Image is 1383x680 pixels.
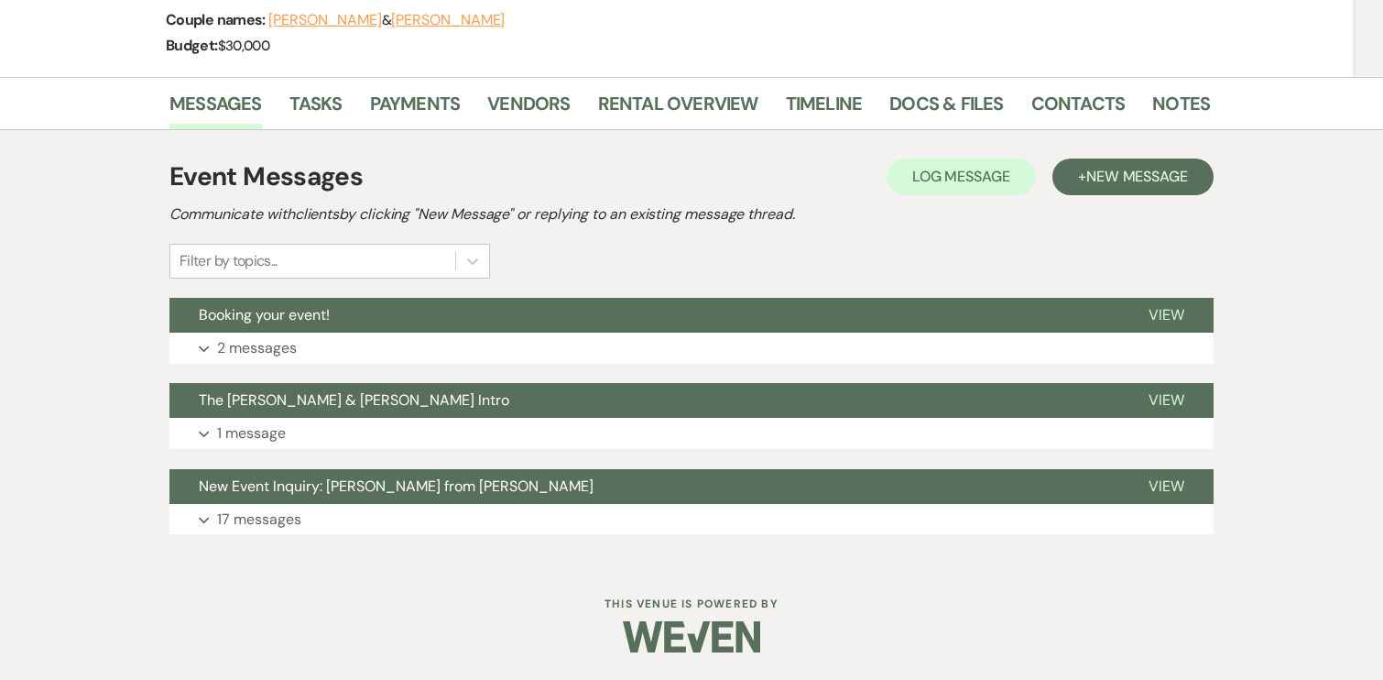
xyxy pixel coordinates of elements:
a: Contacts [1031,89,1126,129]
button: 2 messages [169,333,1214,364]
p: 2 messages [217,336,297,360]
span: & [268,11,505,29]
button: +New Message [1052,159,1214,195]
button: 17 messages [169,504,1214,535]
p: 1 message [217,422,286,445]
span: New Event Inquiry: [PERSON_NAME] from [PERSON_NAME] [199,477,593,496]
span: View [1149,477,1184,496]
button: Booking your event! [169,298,1119,333]
h1: Event Messages [169,158,363,196]
a: Rental Overview [598,89,758,129]
a: Timeline [786,89,863,129]
h2: Communicate with clients by clicking "New Message" or replying to an existing message thread. [169,203,1214,225]
button: Log Message [887,159,1036,195]
button: [PERSON_NAME] [391,13,505,27]
a: Vendors [487,89,570,129]
span: Log Message [912,167,1010,186]
a: Docs & Files [889,89,1003,129]
span: $30,000 [218,37,270,55]
button: New Event Inquiry: [PERSON_NAME] from [PERSON_NAME] [169,469,1119,504]
span: View [1149,305,1184,324]
a: Notes [1152,89,1210,129]
button: View [1119,383,1214,418]
button: The [PERSON_NAME] & [PERSON_NAME] Intro [169,383,1119,418]
span: Budget: [166,36,218,55]
a: Messages [169,89,262,129]
span: The [PERSON_NAME] & [PERSON_NAME] Intro [199,390,509,410]
img: Weven Logo [623,605,760,669]
span: Couple names: [166,10,268,29]
span: View [1149,390,1184,410]
button: View [1119,298,1214,333]
a: Tasks [289,89,343,129]
span: New Message [1086,167,1188,186]
a: Payments [370,89,461,129]
button: 1 message [169,418,1214,449]
button: View [1119,469,1214,504]
p: 17 messages [217,508,301,532]
button: [PERSON_NAME] [268,13,382,27]
span: Booking your event! [199,305,330,324]
div: Filter by topics... [180,250,278,272]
